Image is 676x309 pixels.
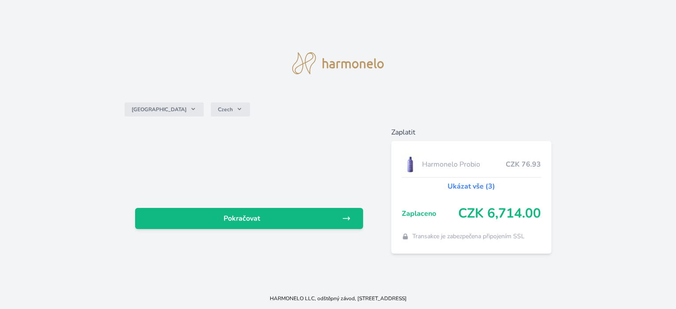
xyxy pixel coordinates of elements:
span: CZK 76.93 [506,159,541,170]
span: Zaplaceno [402,208,458,219]
span: Transakce je zabezpečena připojením SSL [412,232,525,241]
a: Pokračovat [135,208,363,229]
button: Czech [211,102,250,116]
h6: Zaplatit [391,127,551,138]
button: [GEOGRAPHIC_DATA] [125,102,204,116]
span: Harmonelo Probio [422,159,506,170]
span: [GEOGRAPHIC_DATA] [132,106,187,113]
span: Pokračovat [142,213,342,224]
img: CLEAN_PROBIO_se_stinem_x-lo.jpg [402,153,419,175]
img: logo.svg [292,52,384,74]
span: Czech [218,106,233,113]
span: CZK 6,714.00 [458,206,541,222]
a: Ukázat vše (3) [448,181,495,192]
